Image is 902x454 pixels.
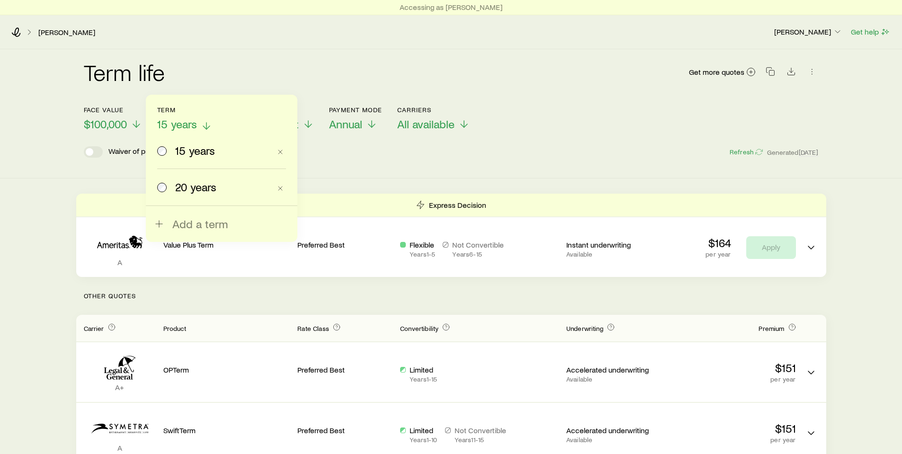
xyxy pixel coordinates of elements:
p: Accessing as [PERSON_NAME] [400,2,502,12]
span: $100,000 [84,117,127,131]
button: Get help [850,27,891,37]
p: Payment Mode [329,106,383,114]
p: $151 [669,422,796,435]
button: Refresh [729,148,763,157]
p: A+ [84,383,156,392]
p: Available [566,375,661,383]
a: [PERSON_NAME] [38,28,96,37]
span: All available [397,117,455,131]
p: A [84,443,156,453]
button: Term15 years [157,106,212,131]
span: Generated [767,148,818,157]
p: OPTerm [163,365,290,374]
button: Face value$100,000 [84,106,142,131]
p: Value Plus Term [163,240,290,249]
p: Preferred Best [297,426,393,435]
p: SwiftTerm [163,426,290,435]
p: [PERSON_NAME] [774,27,842,36]
span: Premium [759,324,784,332]
h2: Term life [84,61,165,83]
button: Payment ModeAnnual [329,106,383,131]
button: Apply [746,236,796,259]
p: Available [566,436,661,444]
p: Flexible [410,240,435,249]
p: per year [669,375,796,383]
p: per year [706,250,731,258]
p: Not Convertible [455,426,506,435]
span: Rate Class [297,324,329,332]
p: Limited [410,426,437,435]
p: Carriers [397,106,470,114]
p: Years 11 - 15 [455,436,506,444]
span: Get more quotes [689,68,744,76]
p: Limited [410,365,437,374]
div: Term quotes [76,194,826,277]
p: $164 [706,236,731,249]
p: Accelerated underwriting [566,426,661,435]
p: A [84,258,156,267]
p: Years 6 - 15 [452,250,504,258]
p: Express Decision [429,200,486,210]
span: Carrier [84,324,104,332]
p: Years 1 - 5 [410,250,435,258]
p: Face value [84,106,142,114]
p: Other Quotes [76,277,826,315]
p: Years 1 - 15 [410,375,437,383]
p: Not Convertible [452,240,504,249]
p: Preferred Best [297,365,393,374]
p: Instant underwriting [566,240,661,249]
span: 15 years [157,117,197,131]
a: Download CSV [785,69,798,78]
button: CarriersAll available [397,106,470,131]
span: Underwriting [566,324,603,332]
p: $151 [669,361,796,374]
p: Term [157,106,212,114]
span: [DATE] [799,148,819,157]
p: Preferred Best [297,240,393,249]
p: Accelerated underwriting [566,365,661,374]
p: Available [566,250,661,258]
span: Annual [329,117,362,131]
p: Years 1 - 10 [410,436,437,444]
p: per year [669,436,796,444]
p: Waiver of premium rider [108,146,186,158]
a: Get more quotes [688,67,756,78]
span: Product [163,324,187,332]
button: [PERSON_NAME] [774,27,843,38]
span: Convertibility [400,324,438,332]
